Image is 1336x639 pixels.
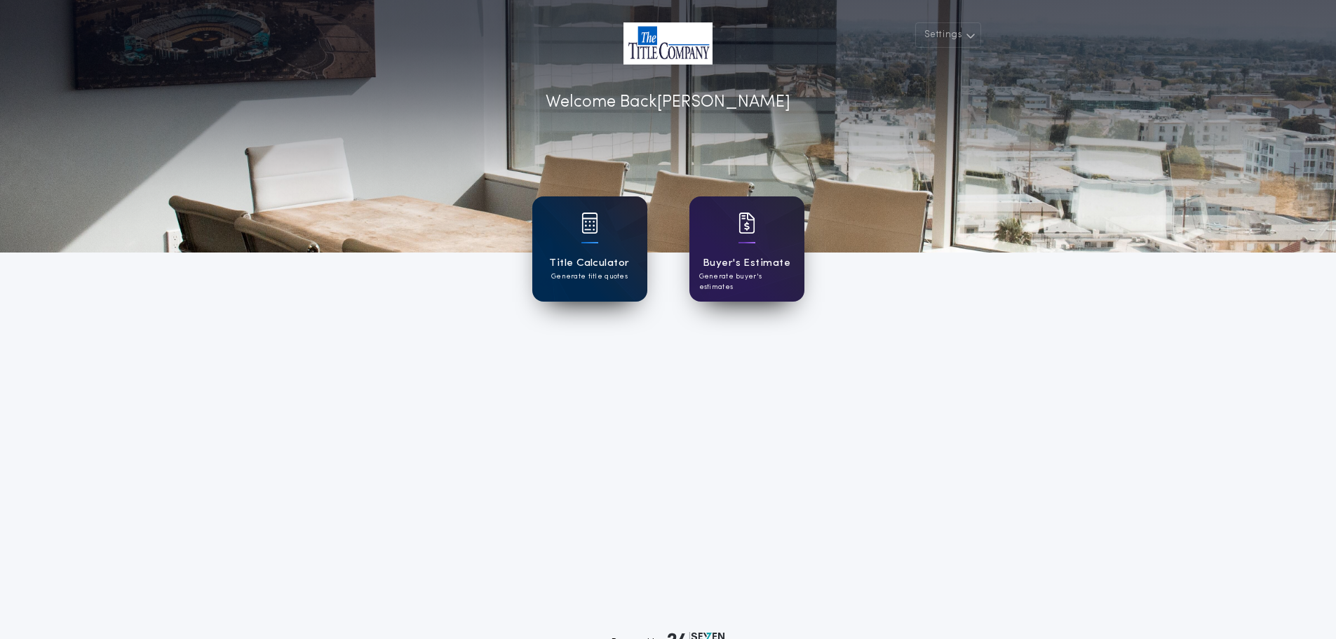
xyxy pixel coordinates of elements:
a: card iconTitle CalculatorGenerate title quotes [532,196,647,302]
img: account-logo [623,22,713,65]
a: card iconBuyer's EstimateGenerate buyer's estimates [689,196,804,302]
img: card icon [581,213,598,234]
h1: Buyer's Estimate [703,255,790,271]
p: Generate title quotes [551,271,628,282]
img: card icon [738,213,755,234]
h1: Title Calculator [549,255,629,271]
button: Settings [915,22,981,48]
p: Generate buyer's estimates [699,271,795,292]
p: Welcome Back [PERSON_NAME] [546,90,790,115]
